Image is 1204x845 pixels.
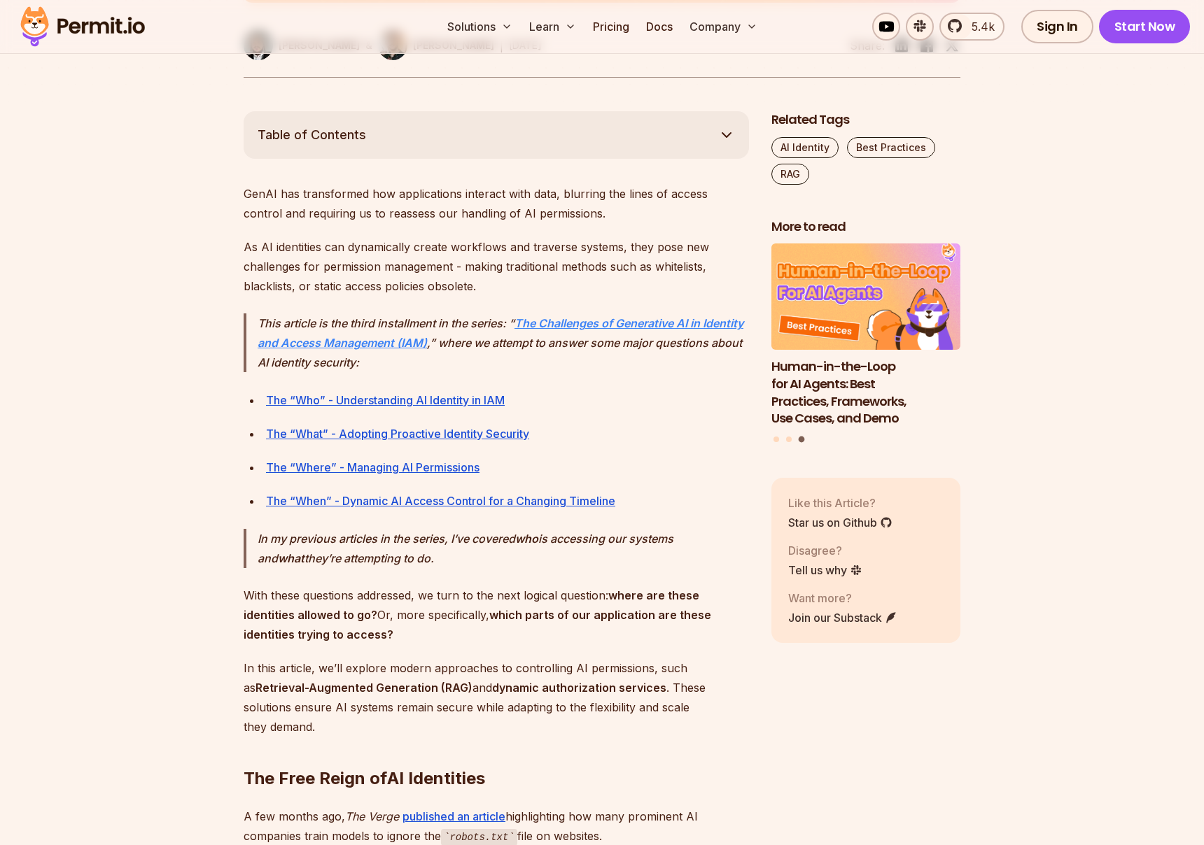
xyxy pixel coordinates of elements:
h2: The Free Reign of [244,711,749,790]
a: The “When” - Dynamic AI Access Control for a Changing Timeline [266,494,615,508]
p: Like this Article? [788,495,892,511]
p: With these questions addressed, we turn to the next logical question: Or, more specifically, [244,585,749,644]
a: Start Now [1099,10,1191,43]
button: Go to slide 2 [786,436,792,442]
span: 5.4k [963,18,995,35]
a: Pricing [587,13,635,41]
a: Docs [640,13,678,41]
strong: what [278,551,304,565]
a: Sign In [1021,10,1093,43]
div: Posts [771,243,960,444]
button: Learn [524,13,582,41]
a: Star us on Github [788,514,892,531]
button: Solutions [442,13,518,41]
strong: AI Identities [387,768,485,788]
img: Human-in-the-Loop for AI Agents: Best Practices, Frameworks, Use Cases, and Demo [771,243,960,350]
a: The “Where” - Managing AI Permissions [266,460,479,474]
button: Go to slide 3 [798,436,804,442]
blockquote: This article is the third installment in the series: “ ,” where we attempt to answer some major q... [244,313,749,372]
button: Go to slide 1 [773,436,779,442]
img: Permit logo [14,3,151,50]
a: published an article [402,809,505,823]
p: In this article, we’ll explore modern approaches to controlling AI permissions, such as and . The... [244,658,749,737]
a: Tell us why [788,562,862,578]
p: GenAI has transformed how applications interact with data, blurring the lines of access control a... [244,184,749,223]
a: The “What” - Adopting Proactive Identity Security [266,427,529,441]
button: Company [684,13,763,41]
a: Best Practices [847,137,935,158]
h3: Human-in-the-Loop for AI Agents: Best Practices, Frameworks, Use Cases, and Demo [771,358,960,427]
a: RAG [771,164,809,185]
span: Table of Contents [258,125,366,145]
a: AI Identity [771,137,839,158]
button: Table of Contents [244,111,749,159]
a: 5.4k [939,13,1004,41]
a: The “Who” - Understanding AI Identity in IAM [266,393,505,407]
blockquote: In my previous articles in the series, I’ve covered is accessing our systems and they’re attempti... [244,529,749,568]
h2: Related Tags [771,111,960,129]
p: Want more? [788,590,897,606]
h2: More to read [771,218,960,236]
p: As AI identities can dynamically create workflows and traverse systems, they pose new challenges ... [244,237,749,296]
li: 3 of 3 [771,243,960,427]
strong: dynamic authorization services [492,681,666,695]
em: The Verge [345,809,399,823]
strong: who [515,532,538,546]
strong: Retrieval-Augmented Generation (RAG) [255,681,472,695]
p: Disagree? [788,542,862,559]
a: Join our Substack [788,609,897,626]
